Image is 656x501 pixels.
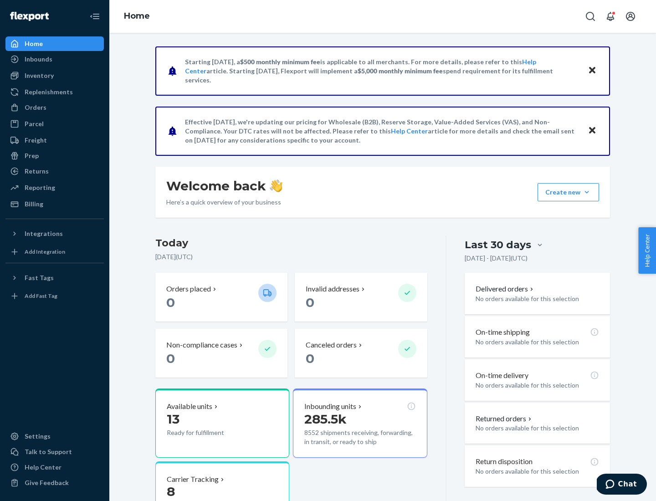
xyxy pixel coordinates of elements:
span: 285.5k [304,411,347,427]
p: On-time shipping [476,327,530,337]
a: Add Fast Tag [5,289,104,303]
button: Close Navigation [86,7,104,26]
a: Settings [5,429,104,444]
span: $5,000 monthly minimum fee [358,67,443,75]
div: Freight [25,136,47,145]
button: Fast Tags [5,271,104,285]
span: $500 monthly minimum fee [240,58,320,66]
div: Prep [25,151,39,160]
button: Open notifications [601,7,620,26]
a: Freight [5,133,104,148]
span: 0 [306,295,314,310]
a: Replenishments [5,85,104,99]
iframe: Opens a widget where you can chat to one of our agents [597,474,647,496]
p: [DATE] ( UTC ) [155,252,427,261]
div: Billing [25,199,43,209]
p: Here’s a quick overview of your business [166,198,282,207]
button: Open account menu [621,7,640,26]
div: Inventory [25,71,54,80]
a: Inventory [5,68,104,83]
div: Last 30 days [465,238,531,252]
div: Reporting [25,183,55,192]
button: Talk to Support [5,445,104,459]
button: Canceled orders 0 [295,329,427,378]
p: Available units [167,401,212,412]
a: Inbounds [5,52,104,66]
p: 8552 shipments receiving, forwarding, in transit, or ready to ship [304,428,415,446]
button: Create new [538,183,599,201]
a: Returns [5,164,104,179]
p: Carrier Tracking [167,474,219,485]
div: Replenishments [25,87,73,97]
button: Invalid addresses 0 [295,273,427,322]
p: Inbounding units [304,401,356,412]
button: Open Search Box [581,7,600,26]
div: Settings [25,432,51,441]
p: No orders available for this selection [476,467,599,476]
div: Inbounds [25,55,52,64]
div: Give Feedback [25,478,69,487]
p: No orders available for this selection [476,294,599,303]
p: Non-compliance cases [166,340,237,350]
span: 8 [167,484,175,499]
a: Billing [5,197,104,211]
button: Inbounding units285.5k8552 shipments receiving, forwarding, in transit, or ready to ship [293,389,427,458]
p: On-time delivery [476,370,528,381]
button: Orders placed 0 [155,273,287,322]
a: Help Center [391,127,428,135]
a: Home [124,11,150,21]
a: Prep [5,148,104,163]
div: Fast Tags [25,273,54,282]
p: Effective [DATE], we're updating our pricing for Wholesale (B2B), Reserve Storage, Value-Added Se... [185,118,579,145]
p: Ready for fulfillment [167,428,251,437]
p: Invalid addresses [306,284,359,294]
button: Help Center [638,227,656,274]
button: Available units13Ready for fulfillment [155,389,289,458]
button: Give Feedback [5,475,104,490]
span: 0 [166,351,175,366]
div: Help Center [25,463,61,472]
button: Integrations [5,226,104,241]
a: Help Center [5,460,104,475]
div: Add Integration [25,248,65,256]
div: Parcel [25,119,44,128]
a: Home [5,36,104,51]
p: [DATE] - [DATE] ( UTC ) [465,254,528,263]
p: No orders available for this selection [476,424,599,433]
div: Home [25,39,43,48]
button: Close [586,124,598,138]
button: Delivered orders [476,284,535,294]
p: Canceled orders [306,340,357,350]
h1: Welcome back [166,178,282,194]
a: Reporting [5,180,104,195]
img: Flexport logo [10,12,49,21]
p: No orders available for this selection [476,337,599,347]
div: Orders [25,103,46,112]
button: Non-compliance cases 0 [155,329,287,378]
span: 0 [166,295,175,310]
button: Close [586,64,598,77]
p: No orders available for this selection [476,381,599,390]
div: Returns [25,167,49,176]
span: 13 [167,411,179,427]
div: Talk to Support [25,447,72,456]
button: Returned orders [476,414,533,424]
p: Orders placed [166,284,211,294]
a: Orders [5,100,104,115]
p: Starting [DATE], a is applicable to all merchants. For more details, please refer to this article... [185,57,579,85]
p: Return disposition [476,456,533,467]
a: Add Integration [5,245,104,259]
img: hand-wave emoji [270,179,282,192]
a: Parcel [5,117,104,131]
span: 0 [306,351,314,366]
h3: Today [155,236,427,250]
div: Integrations [25,229,63,238]
ol: breadcrumbs [117,3,157,30]
div: Add Fast Tag [25,292,57,300]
